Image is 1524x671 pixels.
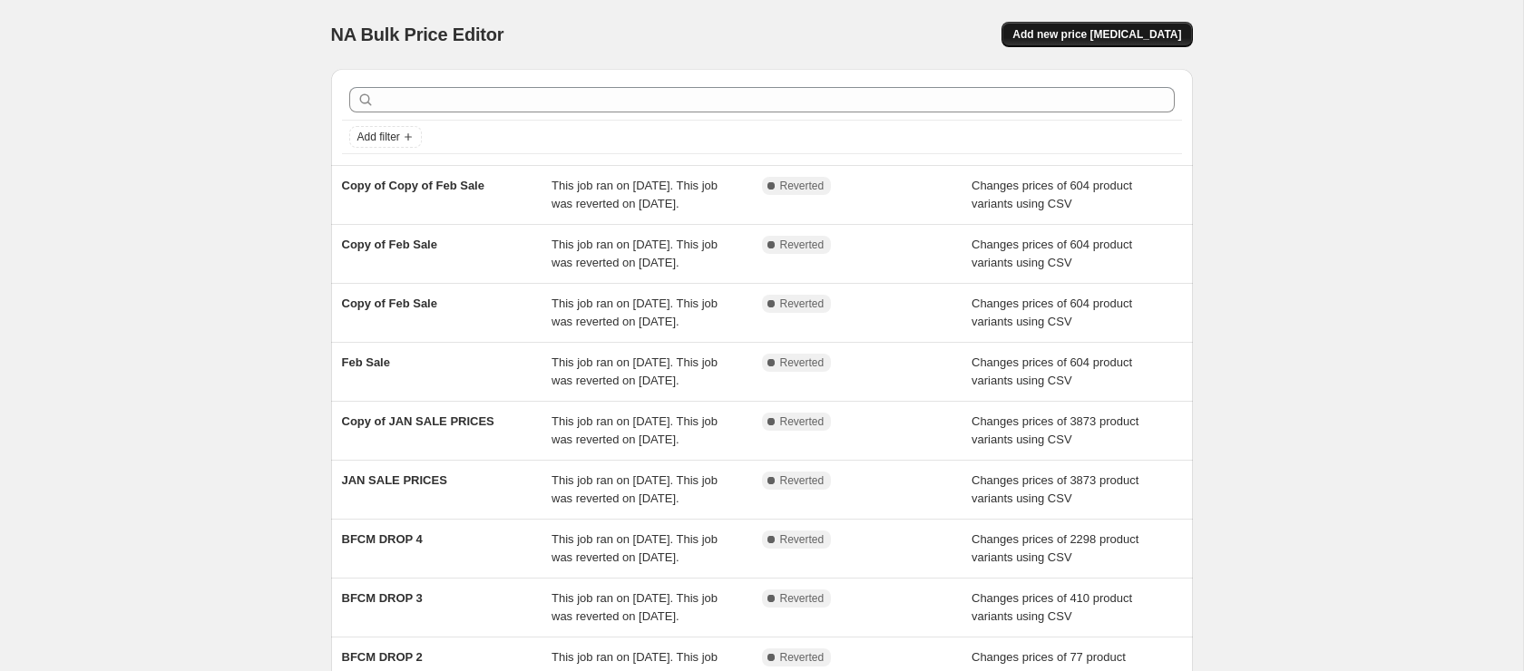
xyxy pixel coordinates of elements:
[972,532,1138,564] span: Changes prices of 2298 product variants using CSV
[780,414,825,429] span: Reverted
[972,179,1132,210] span: Changes prices of 604 product variants using CSV
[552,414,718,446] span: This job ran on [DATE]. This job was reverted on [DATE].
[349,126,422,148] button: Add filter
[552,238,718,269] span: This job ran on [DATE]. This job was reverted on [DATE].
[552,355,718,387] span: This job ran on [DATE]. This job was reverted on [DATE].
[357,130,400,144] span: Add filter
[780,532,825,547] span: Reverted
[972,591,1132,623] span: Changes prices of 410 product variants using CSV
[780,650,825,665] span: Reverted
[552,473,718,505] span: This job ran on [DATE]. This job was reverted on [DATE].
[972,414,1138,446] span: Changes prices of 3873 product variants using CSV
[342,238,437,251] span: Copy of Feb Sale
[1012,27,1181,42] span: Add new price [MEDICAL_DATA]
[342,297,437,310] span: Copy of Feb Sale
[342,591,423,605] span: BFCM DROP 3
[342,355,390,369] span: Feb Sale
[342,414,494,428] span: Copy of JAN SALE PRICES
[331,24,504,44] span: NA Bulk Price Editor
[552,297,718,328] span: This job ran on [DATE]. This job was reverted on [DATE].
[342,179,484,192] span: Copy of Copy of Feb Sale
[342,473,447,487] span: JAN SALE PRICES
[972,473,1138,505] span: Changes prices of 3873 product variants using CSV
[1001,22,1192,47] button: Add new price [MEDICAL_DATA]
[780,297,825,311] span: Reverted
[552,591,718,623] span: This job ran on [DATE]. This job was reverted on [DATE].
[342,650,423,664] span: BFCM DROP 2
[780,179,825,193] span: Reverted
[972,238,1132,269] span: Changes prices of 604 product variants using CSV
[780,473,825,488] span: Reverted
[780,355,825,370] span: Reverted
[342,532,423,546] span: BFCM DROP 4
[972,355,1132,387] span: Changes prices of 604 product variants using CSV
[552,179,718,210] span: This job ran on [DATE]. This job was reverted on [DATE].
[972,297,1132,328] span: Changes prices of 604 product variants using CSV
[780,591,825,606] span: Reverted
[552,532,718,564] span: This job ran on [DATE]. This job was reverted on [DATE].
[780,238,825,252] span: Reverted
